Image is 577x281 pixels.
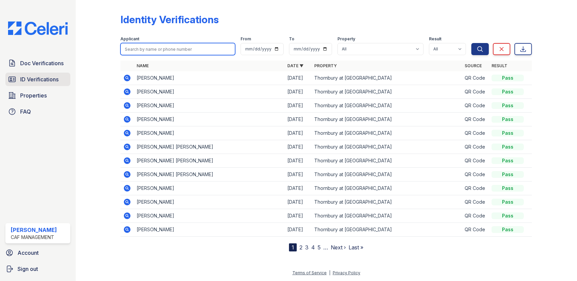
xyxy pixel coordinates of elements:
td: [DATE] [285,168,312,182]
td: Thornbury at [GEOGRAPHIC_DATA] [312,126,462,140]
a: 5 [318,244,321,251]
td: QR Code [462,223,489,237]
div: Pass [492,185,524,192]
td: [PERSON_NAME] [134,126,284,140]
div: 1 [289,243,297,251]
div: Pass [492,88,524,95]
a: Last » [349,244,363,251]
td: Thornbury at [GEOGRAPHIC_DATA] [312,140,462,154]
a: Next › [331,244,346,251]
div: Pass [492,75,524,81]
td: QR Code [462,99,489,113]
div: Pass [492,144,524,150]
div: Pass [492,130,524,136]
td: QR Code [462,195,489,209]
a: Privacy Policy [333,270,360,275]
span: Sign out [17,265,38,273]
td: Thornbury at [GEOGRAPHIC_DATA] [312,71,462,85]
span: Account [17,249,39,257]
td: QR Code [462,140,489,154]
td: [PERSON_NAME] [134,85,284,99]
td: QR Code [462,113,489,126]
td: [DATE] [285,182,312,195]
label: Applicant [120,36,139,42]
td: [PERSON_NAME] [PERSON_NAME] [134,154,284,168]
a: 4 [311,244,315,251]
a: ID Verifications [5,73,70,86]
td: [DATE] [285,195,312,209]
td: Thornbury at [GEOGRAPHIC_DATA] [312,223,462,237]
a: Source [465,63,482,68]
td: [PERSON_NAME] [134,182,284,195]
div: CAF Management [11,234,57,241]
td: Thornbury at [GEOGRAPHIC_DATA] [312,195,462,209]
td: [DATE] [285,85,312,99]
div: [PERSON_NAME] [11,226,57,234]
td: QR Code [462,168,489,182]
td: QR Code [462,85,489,99]
label: From [241,36,251,42]
td: Thornbury at [GEOGRAPHIC_DATA] [312,209,462,223]
a: Account [3,246,73,259]
label: Result [429,36,441,42]
td: QR Code [462,71,489,85]
td: Thornbury at [GEOGRAPHIC_DATA] [312,154,462,168]
a: Terms of Service [292,270,327,275]
a: FAQ [5,105,70,118]
a: Sign out [3,262,73,276]
td: Thornbury at [GEOGRAPHIC_DATA] [312,113,462,126]
td: QR Code [462,182,489,195]
td: [DATE] [285,154,312,168]
td: [PERSON_NAME] [134,223,284,237]
td: [DATE] [285,71,312,85]
span: Doc Verifications [20,59,64,67]
a: Date ▼ [287,63,303,68]
a: Name [137,63,149,68]
td: [DATE] [285,99,312,113]
td: [PERSON_NAME] [134,71,284,85]
a: 3 [305,244,309,251]
td: QR Code [462,209,489,223]
a: Doc Verifications [5,56,70,70]
a: Properties [5,89,70,102]
td: [DATE] [285,140,312,154]
span: … [323,243,328,251]
div: Pass [492,157,524,164]
td: Thornbury at [GEOGRAPHIC_DATA] [312,182,462,195]
span: ID Verifications [20,75,59,83]
div: Identity Verifications [120,13,219,26]
td: Thornbury at [GEOGRAPHIC_DATA] [312,85,462,99]
td: [PERSON_NAME] [134,99,284,113]
td: [DATE] [285,126,312,140]
a: Property [314,63,337,68]
a: Result [492,63,507,68]
td: QR Code [462,154,489,168]
img: CE_Logo_Blue-a8612792a0a2168367f1c8372b55b34899dd931a85d93a1a3d3e32e68fde9ad4.png [3,22,73,35]
td: [PERSON_NAME] [134,209,284,223]
td: [DATE] [285,209,312,223]
td: Thornbury at [GEOGRAPHIC_DATA] [312,99,462,113]
td: Thornbury at [GEOGRAPHIC_DATA] [312,168,462,182]
div: Pass [492,212,524,219]
td: [PERSON_NAME] [PERSON_NAME] [134,140,284,154]
div: Pass [492,116,524,123]
td: [PERSON_NAME] [PERSON_NAME] [134,168,284,182]
div: Pass [492,226,524,233]
td: [DATE] [285,113,312,126]
td: [PERSON_NAME] [134,195,284,209]
label: Property [337,36,355,42]
div: | [329,270,330,275]
div: Pass [492,199,524,205]
input: Search by name or phone number [120,43,235,55]
label: To [289,36,294,42]
td: [DATE] [285,223,312,237]
span: FAQ [20,108,31,116]
td: QR Code [462,126,489,140]
a: 2 [299,244,302,251]
div: Pass [492,171,524,178]
span: Properties [20,91,47,99]
td: [PERSON_NAME] [134,113,284,126]
div: Pass [492,102,524,109]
